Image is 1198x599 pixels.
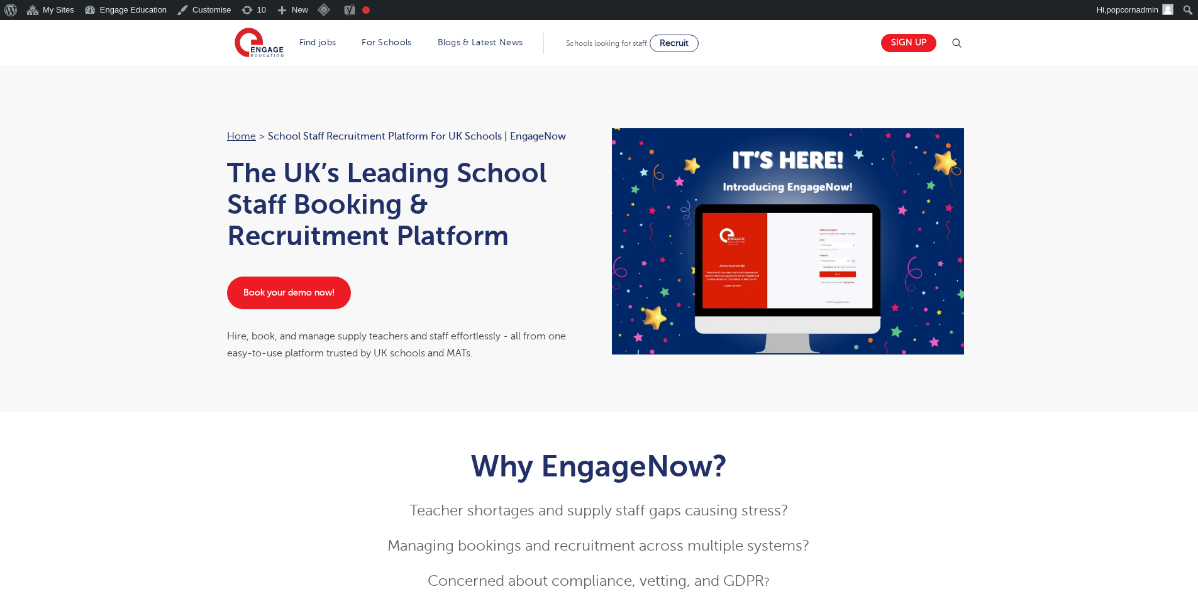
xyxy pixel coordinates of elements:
[227,157,587,251] h1: The UK’s Leading School Staff Booking & Recruitment Platform
[409,502,789,519] span: Teacher shortages and supply staff gaps causing stress?
[650,35,699,52] a: Recruit
[438,38,523,47] a: Blogs & Latest News
[235,28,284,59] img: Engage Education
[428,573,764,590] span: Concerned about compliance, vetting, and GDPR
[227,131,256,142] a: Home
[362,38,411,47] a: For Schools
[1107,5,1158,14] span: popcornadmin
[362,6,370,14] div: Focus keyphrase not set
[227,128,587,145] nav: breadcrumb
[227,328,587,361] div: Hire, book, and manage supply teachers and staff effortlessly - all from one easy-to-use platform...
[660,38,689,48] span: Recruit
[299,38,336,47] a: Find jobs
[259,131,265,142] span: >
[470,449,727,483] b: Why EngageNow?
[881,34,936,52] a: Sign up
[566,39,647,48] span: Schools looking for staff
[268,128,566,145] span: School Staff Recruitment Platform for UK Schools | EngageNow
[428,576,770,588] span: ?
[387,537,810,554] span: Managing bookings and recruitment across multiple systems?
[227,277,351,309] a: Book your demo now!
